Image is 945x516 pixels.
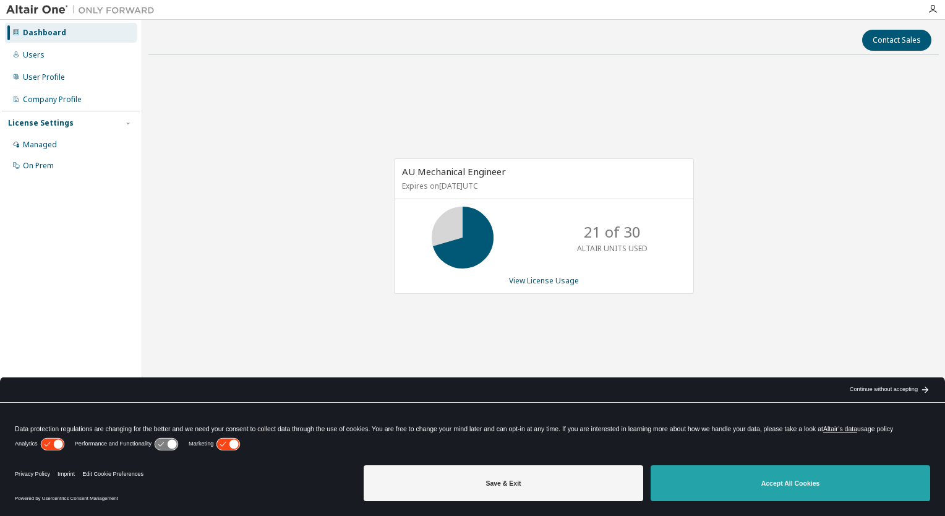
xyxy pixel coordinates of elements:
[509,275,579,286] a: View License Usage
[23,28,66,38] div: Dashboard
[577,243,648,254] p: ALTAIR UNITS USED
[23,72,65,82] div: User Profile
[584,221,641,243] p: 21 of 30
[23,50,45,60] div: Users
[402,181,683,191] p: Expires on [DATE] UTC
[23,95,82,105] div: Company Profile
[402,165,506,178] span: AU Mechanical Engineer
[862,30,931,51] button: Contact Sales
[6,4,161,16] img: Altair One
[23,161,54,171] div: On Prem
[8,118,74,128] div: License Settings
[23,140,57,150] div: Managed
